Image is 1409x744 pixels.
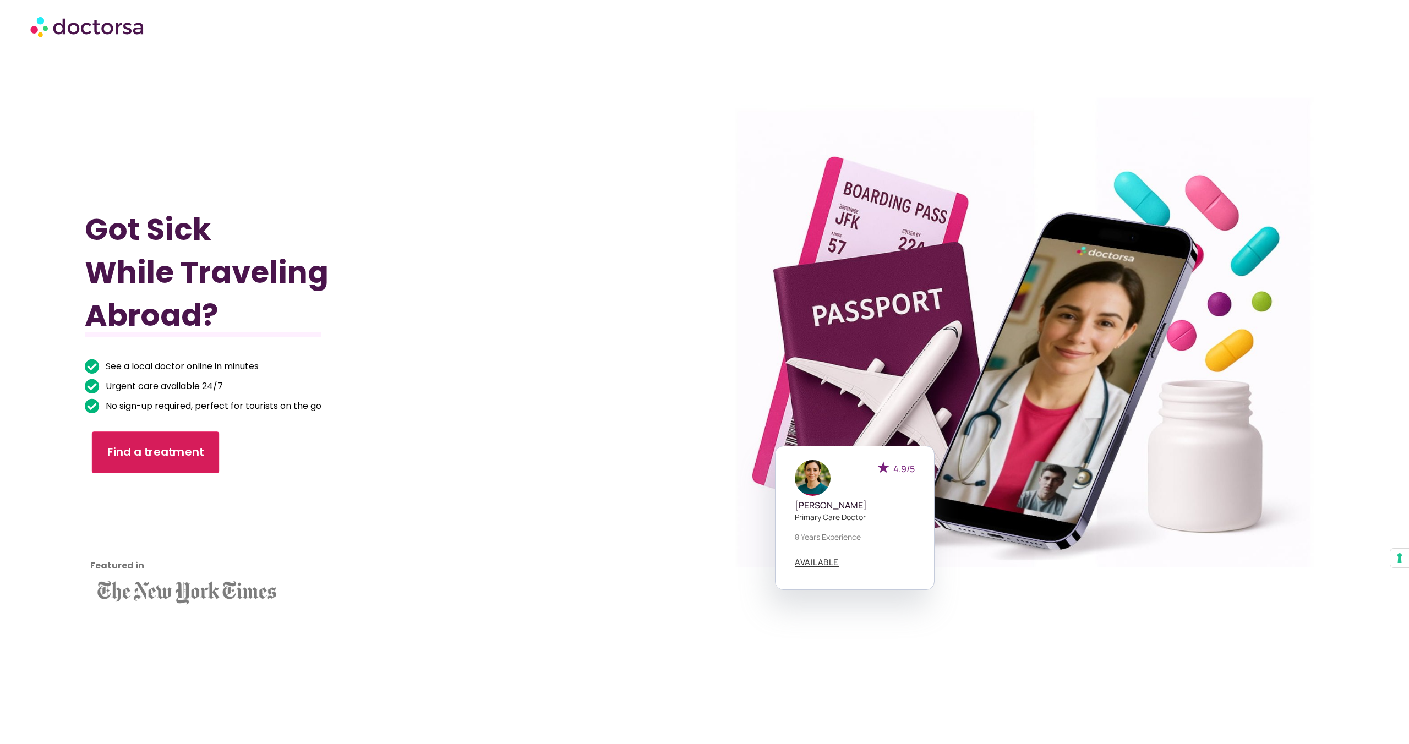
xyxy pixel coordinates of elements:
[103,359,259,374] span: See a local doctor online in minutes
[795,500,915,511] h5: [PERSON_NAME]
[795,558,839,566] span: AVAILABLE
[795,511,915,523] p: Primary care doctor
[91,431,219,473] a: Find a treatment
[103,398,321,414] span: No sign-up required, perfect for tourists on the go
[1390,549,1409,567] button: Your consent preferences for tracking technologies
[85,208,611,337] h1: Got Sick While Traveling Abroad?
[795,558,839,567] a: AVAILABLE
[103,379,223,394] span: Urgent care available 24/7
[107,444,204,460] span: Find a treatment
[893,463,915,475] span: 4.9/5
[795,531,915,543] p: 8 years experience
[90,559,144,572] strong: Featured in
[90,492,189,575] iframe: Customer reviews powered by Trustpilot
